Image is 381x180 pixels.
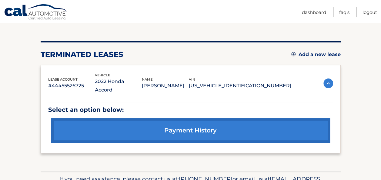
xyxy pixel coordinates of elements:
p: Select an option below: [48,105,333,115]
a: payment history [51,118,330,143]
a: Cal Automotive [4,4,68,22]
p: #44455526725 [48,82,95,90]
span: name [142,77,152,82]
a: Add a new lease [291,52,341,58]
span: lease account [48,77,78,82]
p: 2022 Honda Accord [95,77,142,94]
p: [PERSON_NAME] [142,82,189,90]
span: vehicle [95,73,110,77]
a: Logout [363,7,377,17]
p: [US_VEHICLE_IDENTIFICATION_NUMBER] [189,82,291,90]
a: Dashboard [302,7,326,17]
img: add.svg [291,52,296,56]
h2: terminated leases [41,50,123,59]
span: vin [189,77,195,82]
img: accordion-active.svg [323,78,333,88]
a: FAQ's [339,7,349,17]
